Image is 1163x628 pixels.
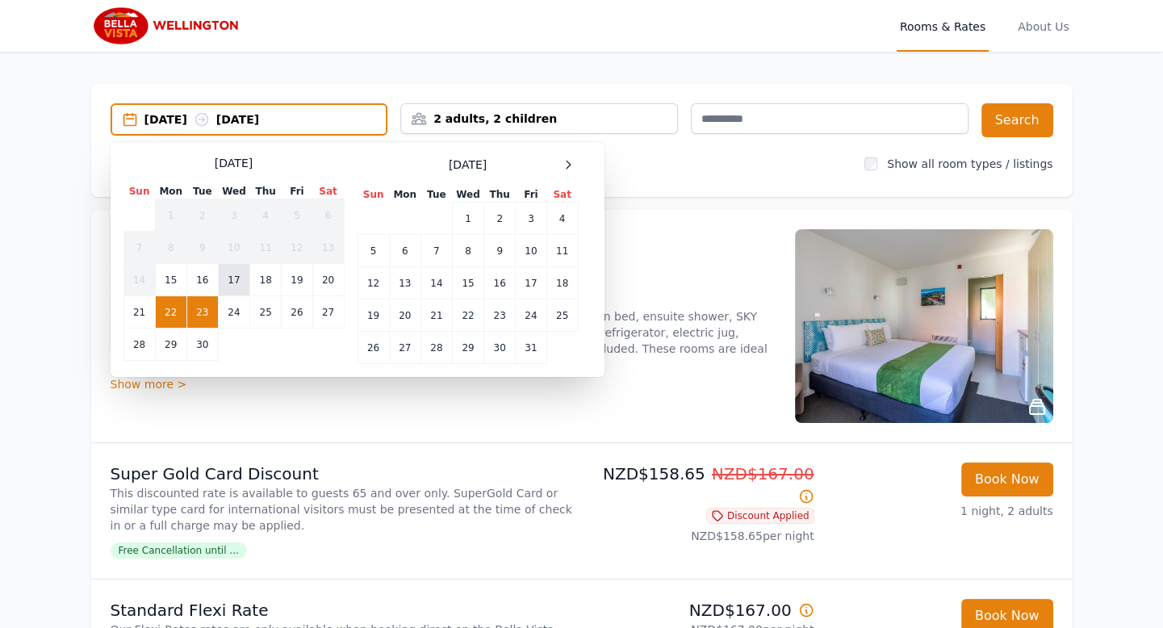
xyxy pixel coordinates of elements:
td: 12 [358,267,389,299]
td: 30 [484,332,516,364]
td: 22 [155,296,186,329]
p: NZD$167.00 [588,599,814,622]
span: Free Cancellation until ... [111,542,247,559]
td: 6 [389,235,420,267]
th: Sat [312,184,344,199]
td: 29 [155,329,186,361]
td: 27 [312,296,344,329]
td: 20 [389,299,420,332]
td: 15 [452,267,483,299]
td: 20 [312,264,344,296]
th: Sun [123,184,155,199]
td: 25 [250,296,282,329]
span: NZD$167.00 [712,464,814,484]
th: Wed [218,184,249,199]
td: 18 [250,264,282,296]
td: 26 [282,296,312,329]
th: Tue [420,187,452,203]
td: 7 [123,232,155,264]
td: 8 [155,232,186,264]
span: [DATE] [215,155,253,171]
th: Sat [546,187,578,203]
td: 25 [546,299,578,332]
td: 19 [282,264,312,296]
th: Wed [452,187,483,203]
p: This discounted rate is available to guests 65 and over only. SuperGold Card or similar type card... [111,485,575,534]
div: Show more > [111,376,776,392]
td: 23 [186,296,218,329]
td: 31 [516,332,546,364]
td: 4 [546,203,578,235]
th: Fri [516,187,546,203]
td: 11 [250,232,282,264]
td: 10 [218,232,249,264]
td: 22 [452,299,483,332]
td: 2 [186,199,218,232]
td: 1 [155,199,186,232]
td: 12 [282,232,312,264]
td: 11 [546,235,578,267]
td: 16 [484,267,516,299]
td: 13 [312,232,344,264]
td: 19 [358,299,389,332]
p: 1 night, 2 adults [827,503,1053,519]
td: 10 [516,235,546,267]
td: 14 [420,267,452,299]
span: Discount Applied [706,508,814,524]
td: 28 [420,332,452,364]
img: Bella Vista Wellington [91,6,246,45]
th: Fri [282,184,312,199]
th: Sun [358,187,389,203]
th: Thu [250,184,282,199]
td: 13 [389,267,420,299]
p: NZD$158.65 per night [588,528,814,544]
td: 3 [218,199,249,232]
td: 28 [123,329,155,361]
th: Mon [155,184,186,199]
td: 4 [250,199,282,232]
td: 5 [358,235,389,267]
td: 21 [123,296,155,329]
td: 6 [312,199,344,232]
div: [DATE] [DATE] [144,111,387,128]
th: Thu [484,187,516,203]
td: 8 [452,235,483,267]
button: Search [981,103,1053,137]
span: [DATE] [449,157,487,173]
td: 5 [282,199,312,232]
td: 17 [218,264,249,296]
th: Tue [186,184,218,199]
td: 14 [123,264,155,296]
p: Standard Flexi Rate [111,599,575,622]
td: 16 [186,264,218,296]
td: 1 [452,203,483,235]
p: Super Gold Card Discount [111,463,575,485]
td: 24 [516,299,546,332]
div: 2 adults, 2 children [401,111,677,127]
td: 23 [484,299,516,332]
p: NZD$158.65 [588,463,814,508]
td: 9 [186,232,218,264]
td: 7 [420,235,452,267]
td: 30 [186,329,218,361]
td: 21 [420,299,452,332]
td: 3 [516,203,546,235]
td: 2 [484,203,516,235]
td: 27 [389,332,420,364]
button: Book Now [961,463,1053,496]
td: 24 [218,296,249,329]
td: 29 [452,332,483,364]
td: 26 [358,332,389,364]
td: 15 [155,264,186,296]
th: Mon [389,187,420,203]
td: 18 [546,267,578,299]
td: 17 [516,267,546,299]
td: 9 [484,235,516,267]
label: Show all room types / listings [887,157,1052,170]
